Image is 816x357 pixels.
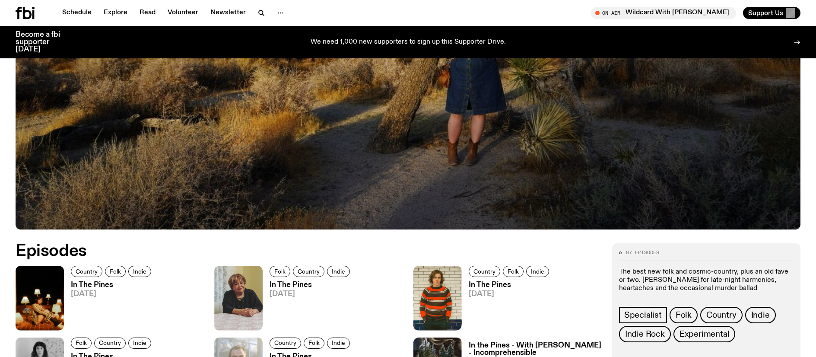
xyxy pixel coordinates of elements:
[298,268,320,275] span: Country
[503,266,524,277] a: Folk
[76,268,98,275] span: Country
[270,266,290,277] a: Folk
[469,290,552,298] span: [DATE]
[134,7,161,19] a: Read
[76,340,87,346] span: Folk
[270,290,352,298] span: [DATE]
[293,266,324,277] a: Country
[469,342,602,357] h3: In the Pines - With [PERSON_NAME] - Incomprehensible
[71,338,92,349] a: Folk
[743,7,800,19] button: Support Us
[99,340,121,346] span: Country
[128,338,151,349] a: Indie
[751,310,770,320] span: Indie
[57,7,97,19] a: Schedule
[670,307,698,323] a: Folk
[748,9,783,17] span: Support Us
[128,266,151,277] a: Indie
[469,281,552,289] h3: In The Pines
[508,268,519,275] span: Folk
[308,340,320,346] span: Folk
[304,338,324,349] a: Folk
[274,340,296,346] span: Country
[16,31,71,53] h3: Become a fbi supporter [DATE]
[105,266,126,277] a: Folk
[626,250,659,255] span: 87 episodes
[332,340,345,346] span: Indie
[98,7,133,19] a: Explore
[591,7,736,19] button: On AirWildcard With [PERSON_NAME]
[462,281,552,330] a: In The Pines[DATE]
[745,307,776,323] a: Indie
[64,281,154,330] a: In The Pines[DATE]
[133,340,146,346] span: Indie
[270,281,352,289] h3: In The Pines
[332,268,345,275] span: Indie
[205,7,251,19] a: Newsletter
[706,310,737,320] span: Country
[162,7,203,19] a: Volunteer
[16,243,535,259] h2: Episodes
[71,281,154,289] h3: In The Pines
[526,266,549,277] a: Indie
[133,268,146,275] span: Indie
[619,268,794,293] p: The best new folk and cosmic-country, plus an old fave or two. [PERSON_NAME] for late-night harmo...
[110,268,121,275] span: Folk
[624,310,662,320] span: Specialist
[94,338,126,349] a: Country
[473,268,495,275] span: Country
[469,266,500,277] a: Country
[700,307,743,323] a: Country
[270,338,301,349] a: Country
[673,326,736,342] a: Experimental
[274,268,286,275] span: Folk
[71,290,154,298] span: [DATE]
[676,310,692,320] span: Folk
[71,266,102,277] a: Country
[619,307,667,323] a: Specialist
[311,38,506,46] p: We need 1,000 new supporters to sign up this Supporter Drive.
[263,281,352,330] a: In The Pines[DATE]
[327,266,350,277] a: Indie
[531,268,544,275] span: Indie
[327,338,350,349] a: Indie
[679,329,730,339] span: Experimental
[619,326,671,342] a: Indie Rock
[625,329,665,339] span: Indie Rock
